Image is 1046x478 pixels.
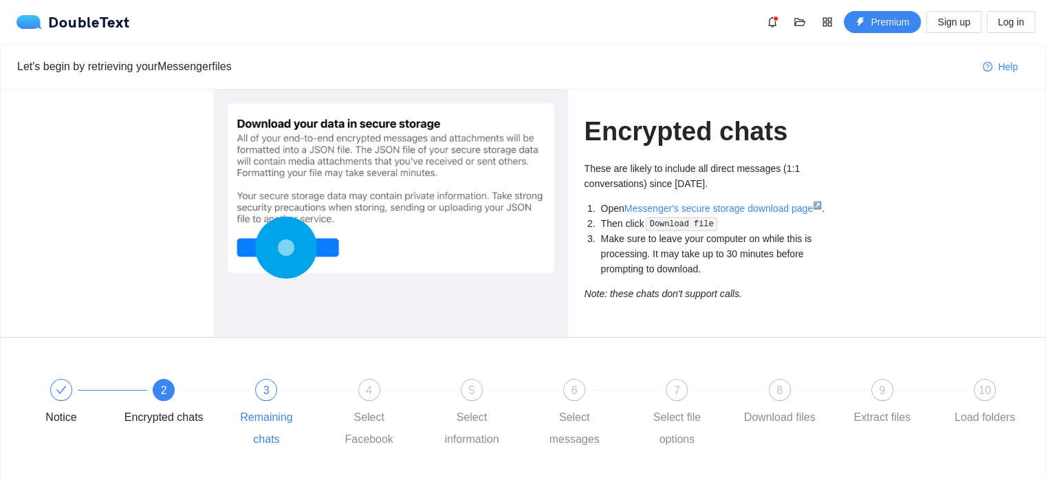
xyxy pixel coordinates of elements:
[624,203,822,214] a: Messenger's secure storage download page↗
[813,201,822,209] sup: ↗
[571,384,578,396] span: 6
[366,384,372,396] span: 4
[534,379,637,450] div: 6Select messages
[674,384,680,396] span: 7
[998,14,1024,30] span: Log in
[937,14,970,30] span: Sign up
[585,288,742,299] i: Note: these chats don't support calls.
[972,56,1029,78] button: question-circleHelp
[744,406,816,428] div: Download files
[945,379,1025,428] div: 10Load folders
[56,384,67,395] span: check
[17,15,130,29] a: logoDoubleText
[329,379,432,450] div: 4Select Facebook
[842,379,945,428] div: 9Extract files
[789,11,811,33] button: folder-open
[637,406,717,450] div: Select file options
[761,11,783,33] button: bell
[817,17,838,28] span: appstore
[329,406,409,450] div: Select Facebook
[534,406,614,450] div: Select messages
[226,379,329,450] div: 3Remaining chats
[598,231,833,276] li: Make sure to leave your computer on while this is processing. It may take up to 30 minutes before...
[226,406,306,450] div: Remaining chats
[161,384,167,396] span: 2
[646,217,717,231] code: Download file
[740,379,842,428] div: 8Download files
[998,59,1018,74] span: Help
[432,406,512,450] div: Select information
[879,384,885,396] span: 9
[762,17,783,28] span: bell
[955,406,1015,428] div: Load folders
[844,11,921,33] button: thunderboltPremium
[979,384,991,396] span: 10
[789,17,810,28] span: folder-open
[598,201,833,216] li: Open .
[124,379,226,428] div: 2Encrypted chats
[17,58,972,75] div: Let's begin by retrieving your Messenger files
[983,62,992,73] span: question-circle
[776,384,783,396] span: 8
[926,11,981,33] button: Sign up
[432,379,534,450] div: 5Select information
[816,11,838,33] button: appstore
[124,406,204,428] div: Encrypted chats
[637,379,739,450] div: 7Select file options
[468,384,475,396] span: 5
[263,384,270,396] span: 3
[585,161,833,191] p: These are likely to include all direct messages (1:1 conversations) since [DATE].
[871,14,909,30] span: Premium
[987,11,1035,33] button: Log in
[17,15,48,29] img: logo
[856,17,865,28] span: thunderbolt
[45,406,76,428] div: Notice
[585,116,833,148] h1: Encrypted chats
[853,406,911,428] div: Extract files
[598,216,833,232] li: Then click
[21,379,124,428] div: Notice
[17,15,130,29] div: DoubleText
